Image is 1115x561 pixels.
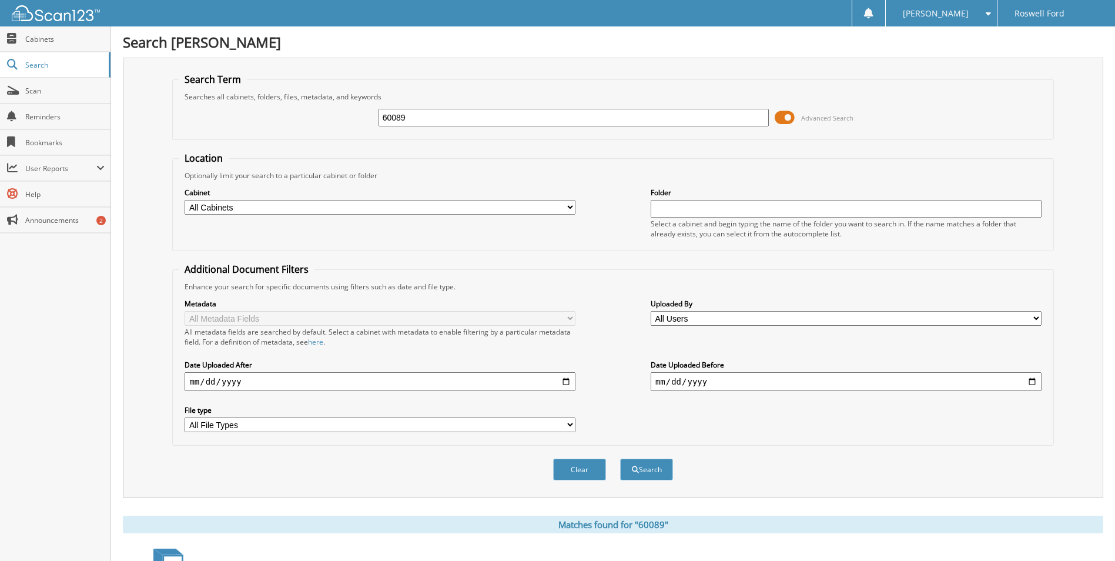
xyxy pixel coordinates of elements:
span: Help [25,189,105,199]
div: Select a cabinet and begin typing the name of the folder you want to search in. If the name match... [651,219,1042,239]
input: start [185,372,575,391]
label: Metadata [185,299,575,309]
button: Clear [553,459,606,480]
span: Bookmarks [25,138,105,148]
button: Search [620,459,673,480]
span: User Reports [25,163,96,173]
span: Advanced Search [801,113,853,122]
span: Scan [25,86,105,96]
input: end [651,372,1042,391]
legend: Location [179,152,229,165]
div: Enhance your search for specific documents using filters such as date and file type. [179,282,1047,292]
label: File type [185,405,575,415]
span: Cabinets [25,34,105,44]
span: [PERSON_NAME] [903,10,969,17]
div: 2 [96,216,106,225]
div: Searches all cabinets, folders, files, metadata, and keywords [179,92,1047,102]
label: Date Uploaded Before [651,360,1042,370]
label: Folder [651,188,1042,198]
label: Date Uploaded After [185,360,575,370]
span: Search [25,60,103,70]
label: Cabinet [185,188,575,198]
a: here [308,337,323,347]
legend: Search Term [179,73,247,86]
img: scan123-logo-white.svg [12,5,100,21]
div: All metadata fields are searched by default. Select a cabinet with metadata to enable filtering b... [185,327,575,347]
span: Announcements [25,215,105,225]
div: Optionally limit your search to a particular cabinet or folder [179,171,1047,181]
h1: Search [PERSON_NAME] [123,32,1103,52]
label: Uploaded By [651,299,1042,309]
span: Roswell Ford [1014,10,1064,17]
legend: Additional Document Filters [179,263,314,276]
div: Matches found for "60089" [123,516,1103,533]
span: Reminders [25,112,105,122]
